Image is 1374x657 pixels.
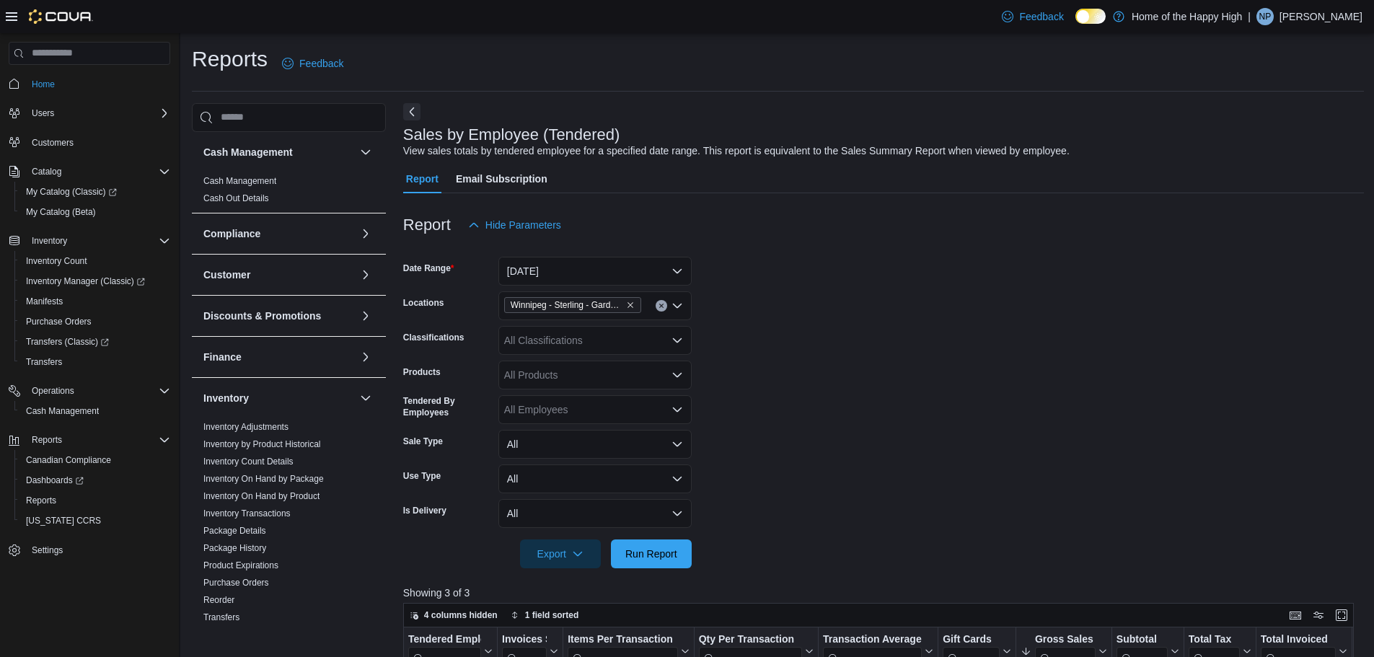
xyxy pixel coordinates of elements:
[505,607,585,624] button: 1 field sorted
[498,499,692,528] button: All
[203,176,276,186] a: Cash Management
[20,183,123,200] a: My Catalog (Classic)
[14,271,176,291] a: Inventory Manager (Classic)
[403,144,1070,159] div: View sales totals by tendered employee for a specified date range. This report is equivalent to t...
[26,105,170,122] span: Users
[403,103,420,120] button: Next
[192,45,268,74] h1: Reports
[203,350,242,364] h3: Finance
[32,385,74,397] span: Operations
[26,316,92,327] span: Purchase Orders
[203,226,354,241] button: Compliance
[26,431,170,449] span: Reports
[203,391,354,405] button: Inventory
[26,75,170,93] span: Home
[823,632,922,646] div: Transaction Average
[203,612,239,622] a: Transfers
[3,539,176,560] button: Settings
[20,353,68,371] a: Transfers
[203,490,320,502] span: Inventory On Hand by Product
[20,333,115,350] a: Transfers (Classic)
[1075,9,1106,24] input: Dark Mode
[20,293,69,310] a: Manifests
[20,203,170,221] span: My Catalog (Beta)
[568,632,678,646] div: Items Per Transaction
[403,263,454,274] label: Date Range
[1132,8,1242,25] p: Home of the Happy High
[203,226,260,241] h3: Compliance
[20,451,170,469] span: Canadian Compliance
[406,164,439,193] span: Report
[525,609,579,621] span: 1 field sorted
[404,607,503,624] button: 4 columns hidden
[29,9,93,24] img: Cova
[403,332,464,343] label: Classifications
[498,257,692,286] button: [DATE]
[20,273,151,290] a: Inventory Manager (Classic)
[20,293,170,310] span: Manifests
[403,126,620,144] h3: Sales by Employee (Tendered)
[699,632,802,646] div: Qty Per Transaction
[20,333,170,350] span: Transfers (Classic)
[26,275,145,287] span: Inventory Manager (Classic)
[203,560,278,571] span: Product Expirations
[656,300,667,312] button: Clear input
[203,268,354,282] button: Customer
[26,431,68,449] button: Reports
[203,438,321,450] span: Inventory by Product Historical
[203,350,354,364] button: Finance
[20,203,102,221] a: My Catalog (Beta)
[14,511,176,531] button: [US_STATE] CCRS
[357,266,374,283] button: Customer
[26,163,170,180] span: Catalog
[26,296,63,307] span: Manifests
[203,456,294,467] span: Inventory Count Details
[20,402,170,420] span: Cash Management
[26,255,87,267] span: Inventory Count
[26,336,109,348] span: Transfers (Classic)
[671,369,683,381] button: Open list of options
[3,103,176,123] button: Users
[14,450,176,470] button: Canadian Compliance
[203,145,354,159] button: Cash Management
[26,382,170,400] span: Operations
[1117,632,1168,646] div: Subtotal
[3,74,176,94] button: Home
[3,231,176,251] button: Inventory
[26,76,61,93] a: Home
[1075,24,1076,25] span: Dark Mode
[20,353,170,371] span: Transfers
[403,216,451,234] h3: Report
[20,492,170,509] span: Reports
[1287,607,1304,624] button: Keyboard shortcuts
[20,402,105,420] a: Cash Management
[32,434,62,446] span: Reports
[14,401,176,421] button: Cash Management
[203,612,239,623] span: Transfers
[403,586,1364,600] p: Showing 3 of 3
[192,418,386,632] div: Inventory
[32,166,61,177] span: Catalog
[276,49,349,78] a: Feedback
[20,492,62,509] a: Reports
[671,335,683,346] button: Open list of options
[671,404,683,415] button: Open list of options
[3,381,176,401] button: Operations
[14,291,176,312] button: Manifests
[403,436,443,447] label: Sale Type
[203,391,249,405] h3: Inventory
[357,307,374,325] button: Discounts & Promotions
[20,472,89,489] a: Dashboards
[32,544,63,556] span: Settings
[1261,632,1336,646] div: Total Invoiced
[625,547,677,561] span: Run Report
[626,301,635,309] button: Remove Winnipeg - Sterling - Garden Variety from selection in this group
[3,132,176,153] button: Customers
[26,542,69,559] a: Settings
[203,578,269,588] a: Purchase Orders
[203,421,289,433] span: Inventory Adjustments
[203,594,234,606] span: Reorder
[943,632,1000,646] div: Gift Cards
[32,107,54,119] span: Users
[671,300,683,312] button: Open list of options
